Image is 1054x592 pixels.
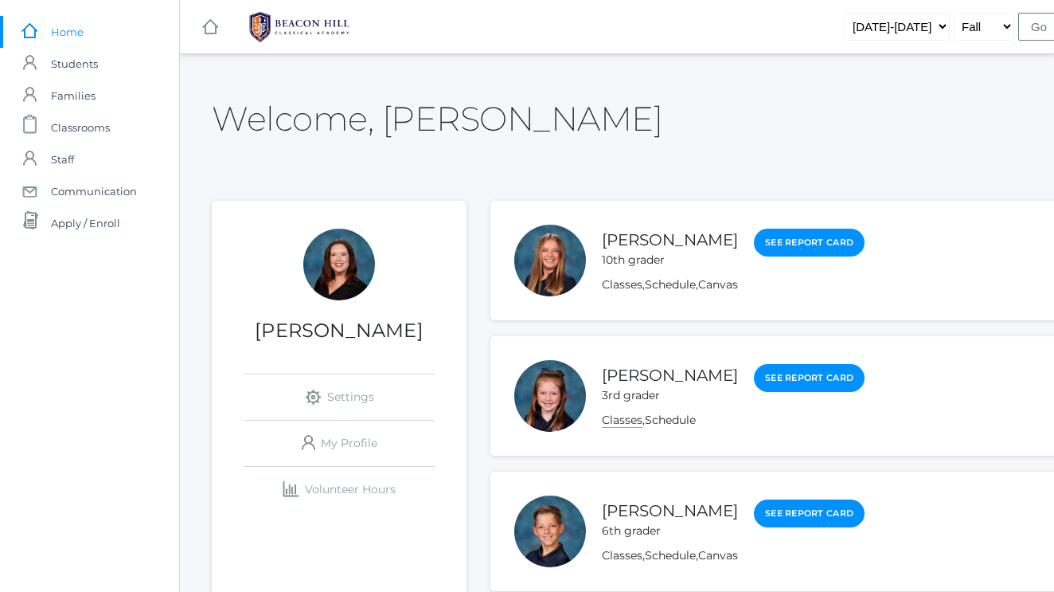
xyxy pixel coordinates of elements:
div: Ian Watters [514,496,586,567]
span: Apply / Enroll [51,207,120,239]
a: [PERSON_NAME] [602,230,738,249]
a: Schedule [645,548,696,563]
a: Canvas [698,548,738,563]
span: Communication [51,175,137,207]
a: Canvas [698,277,738,292]
a: Schedule [645,277,696,292]
a: Schedule [645,413,696,427]
a: [PERSON_NAME] [602,501,738,520]
div: Katie Watters [303,229,375,300]
div: Fiona Watters [514,360,586,432]
span: Students [51,48,98,80]
a: Classes [602,277,642,292]
div: 10th grader [602,252,738,269]
span: Families [51,80,96,112]
h2: Welcome, [PERSON_NAME] [212,100,662,137]
a: See Report Card [754,364,865,392]
div: 3rd grader [602,387,738,404]
div: , , [602,276,865,293]
a: Settings [244,374,435,420]
span: Home [51,16,84,48]
div: Abigail Watters [514,225,586,296]
a: My Profile [244,421,435,466]
a: [PERSON_NAME] [602,366,738,385]
a: See Report Card [754,500,865,527]
a: Volunteer Hours [244,467,435,512]
img: 1_BHCALogos-05.png [240,7,359,47]
div: , , [602,547,865,564]
span: Classrooms [51,112,110,143]
a: See Report Card [754,229,865,257]
h1: [PERSON_NAME] [212,320,466,341]
a: Classes [602,548,642,563]
div: 6th grader [602,523,738,539]
span: Staff [51,143,74,175]
a: Classes [602,413,642,428]
div: , [602,412,865,429]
